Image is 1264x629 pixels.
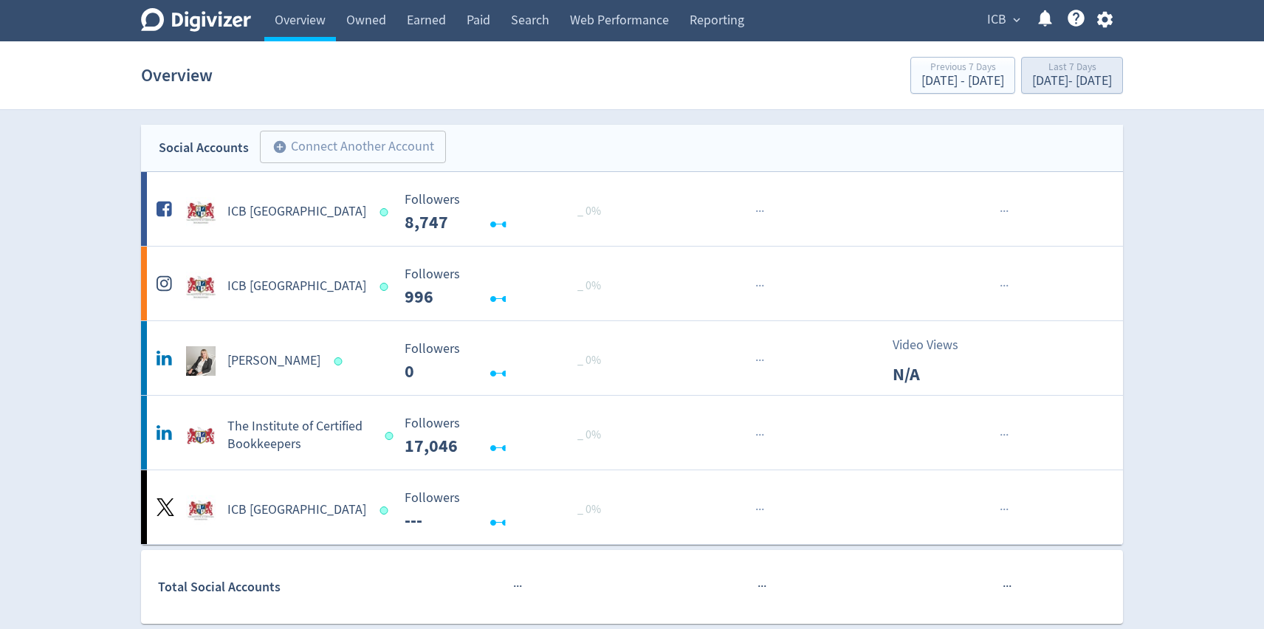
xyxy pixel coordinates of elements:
span: ICB [987,8,1006,32]
div: Last 7 Days [1032,62,1112,75]
span: Data last synced: 24 Sep 2025, 11:02pm (AEST) [380,283,393,291]
a: ICB Australia undefinedICB [GEOGRAPHIC_DATA] Followers --- _ 0% Followers 8,747 ······ [141,172,1123,246]
span: expand_more [1010,13,1023,27]
span: · [1006,577,1009,596]
span: _ 0% [577,204,601,219]
div: Previous 7 Days [921,62,1004,75]
svg: Followers --- [397,267,619,306]
svg: Followers --- [397,491,619,530]
span: _ 0% [577,502,601,517]
img: Amanda Linton undefined [186,346,216,376]
h5: ICB [GEOGRAPHIC_DATA] [227,203,366,221]
span: · [1000,202,1003,221]
span: · [1000,501,1003,519]
h1: Overview [141,52,213,99]
button: Previous 7 Days[DATE] - [DATE] [910,57,1015,94]
h5: The Institute of Certified Bookkeepers [227,418,371,453]
span: _ 0% [577,427,601,442]
span: · [1003,577,1006,596]
span: Data last synced: 25 Sep 2025, 5:02am (AEST) [385,432,397,440]
a: Connect Another Account [249,133,446,163]
span: · [1000,277,1003,295]
div: Social Accounts [159,137,249,159]
a: ICB Australia undefinedICB [GEOGRAPHIC_DATA] Followers --- _ 0% Followers 996 ······ [141,247,1123,320]
span: Data last synced: 25 Sep 2025, 7:02am (AEST) [334,357,347,365]
span: · [755,202,758,221]
span: _ 0% [577,278,601,293]
span: · [1006,501,1009,519]
button: Last 7 Days[DATE]- [DATE] [1021,57,1123,94]
span: · [758,501,761,519]
a: The Institute of Certified Bookkeepers undefinedThe Institute of Certified Bookkeepers Followers ... [141,396,1123,470]
span: · [755,351,758,370]
img: ICB Australia undefined [186,272,216,301]
span: · [1006,426,1009,444]
div: Total Social Accounts [158,577,394,598]
span: · [761,277,764,295]
span: · [763,577,766,596]
img: ICB Australia undefined [186,495,216,525]
img: ICB Australia undefined [186,197,216,227]
span: · [513,577,516,596]
span: · [1006,277,1009,295]
img: The Institute of Certified Bookkeepers undefined [186,421,216,450]
span: · [1003,501,1006,519]
span: · [1003,277,1006,295]
span: add_circle [272,140,287,154]
span: · [1003,426,1006,444]
button: Connect Another Account [260,131,446,163]
span: · [760,577,763,596]
p: Video Views [893,335,978,355]
button: ICB [982,8,1024,32]
span: · [1006,202,1009,221]
p: N/A [893,361,978,388]
a: Amanda Linton undefined[PERSON_NAME] Followers --- _ 0% Followers 0 ···Video ViewsN/A [141,321,1123,395]
span: · [755,426,758,444]
span: · [516,577,519,596]
span: · [755,501,758,519]
span: · [758,577,760,596]
span: · [761,351,764,370]
div: [DATE] - [DATE] [1032,75,1112,88]
span: · [755,277,758,295]
span: · [1000,426,1003,444]
span: · [519,577,522,596]
span: · [761,202,764,221]
a: ICB Australia undefinedICB [GEOGRAPHIC_DATA] Followers --- Followers --- _ 0%······ [141,470,1123,544]
h5: [PERSON_NAME] [227,352,320,370]
span: · [761,501,764,519]
svg: Followers --- [397,342,619,381]
span: · [758,202,761,221]
h5: ICB [GEOGRAPHIC_DATA] [227,501,366,519]
span: · [758,351,761,370]
span: _ 0% [577,353,601,368]
span: · [758,426,761,444]
span: Data last synced: 24 Sep 2025, 11:02pm (AEST) [380,208,393,216]
span: Data last synced: 25 Sep 2025, 8:02am (AEST) [380,506,393,515]
svg: Followers --- [397,193,619,232]
span: · [1009,577,1011,596]
span: · [761,426,764,444]
span: · [758,277,761,295]
h5: ICB [GEOGRAPHIC_DATA] [227,278,366,295]
span: · [1003,202,1006,221]
svg: Followers --- [397,416,619,456]
div: [DATE] - [DATE] [921,75,1004,88]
